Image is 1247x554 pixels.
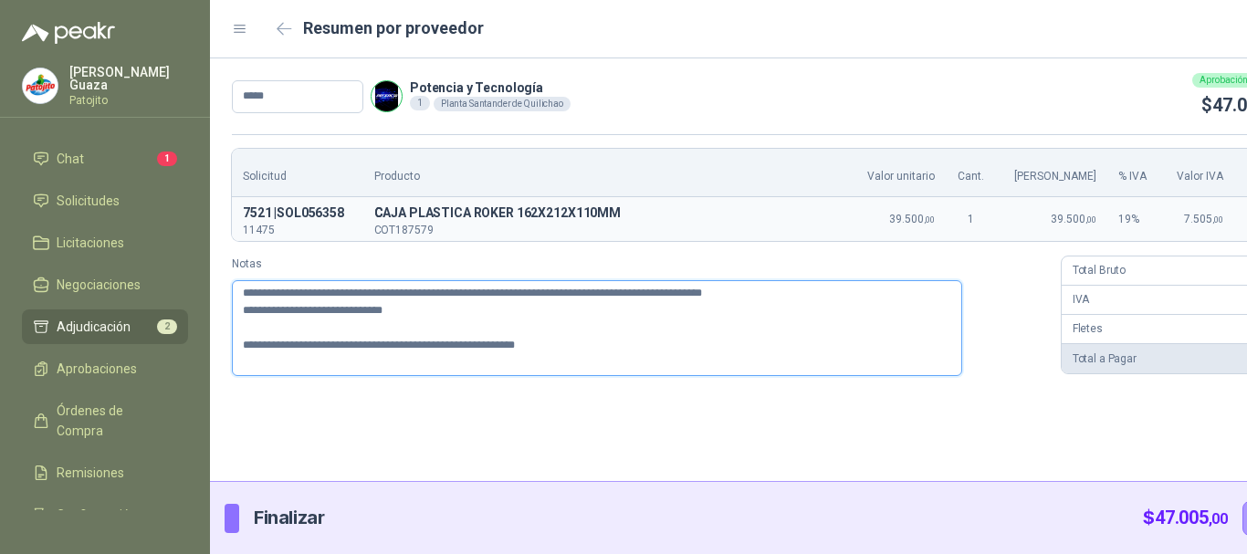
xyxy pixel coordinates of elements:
[243,203,352,225] p: 7521 | SOL056358
[434,97,571,111] div: Planta Santander de Quilichao
[1073,350,1137,368] p: Total a Pagar
[1073,291,1090,308] p: IVA
[57,401,171,441] span: Órdenes de Compra
[1107,149,1161,197] th: % IVA
[57,149,84,169] span: Chat
[1073,320,1103,338] p: Fletes
[57,317,131,337] span: Adjudicación
[57,463,124,483] span: Remisiones
[1085,214,1096,225] span: ,00
[1073,262,1126,279] p: Total Bruto
[23,68,58,103] img: Company Logo
[372,81,402,111] img: Company Logo
[303,16,484,41] h2: Resumen por proveedor
[1143,504,1228,532] p: $
[157,152,177,166] span: 1
[410,96,430,110] div: 1
[232,256,1046,273] label: Notas
[22,22,115,44] img: Logo peakr
[946,197,997,241] td: 1
[22,309,188,344] a: Adjudicación2
[22,183,188,218] a: Solicitudes
[1212,214,1223,225] span: ,00
[57,275,141,295] span: Negociaciones
[57,359,137,379] span: Aprobaciones
[946,149,997,197] th: Cant.
[850,149,945,197] th: Valor unitario
[22,455,188,490] a: Remisiones
[1161,149,1234,197] th: Valor IVA
[1107,197,1161,241] td: 19 %
[22,225,188,260] a: Licitaciones
[232,149,363,197] th: Solicitud
[243,225,352,235] p: 11475
[1051,213,1096,225] span: 39.500
[374,225,840,235] p: COT187579
[374,203,840,225] span: CAJA PLASTICA ROKER 162X212X110MM
[1209,510,1228,528] span: ,00
[1184,213,1223,225] span: 7.505
[1155,507,1228,528] span: 47.005
[410,81,571,94] p: Potencia y Tecnología
[22,497,188,532] a: Configuración
[22,393,188,448] a: Órdenes de Compra
[69,95,188,106] p: Patojito
[57,505,137,525] span: Configuración
[157,319,177,334] span: 2
[69,66,188,91] p: [PERSON_NAME] Guaza
[889,213,935,225] span: 39.500
[254,504,324,532] p: Finalizar
[997,149,1107,197] th: [PERSON_NAME]
[22,141,188,176] a: Chat1
[22,267,188,302] a: Negociaciones
[374,203,840,225] p: C
[57,233,124,253] span: Licitaciones
[924,214,935,225] span: ,00
[57,191,120,211] span: Solicitudes
[363,149,851,197] th: Producto
[22,351,188,386] a: Aprobaciones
